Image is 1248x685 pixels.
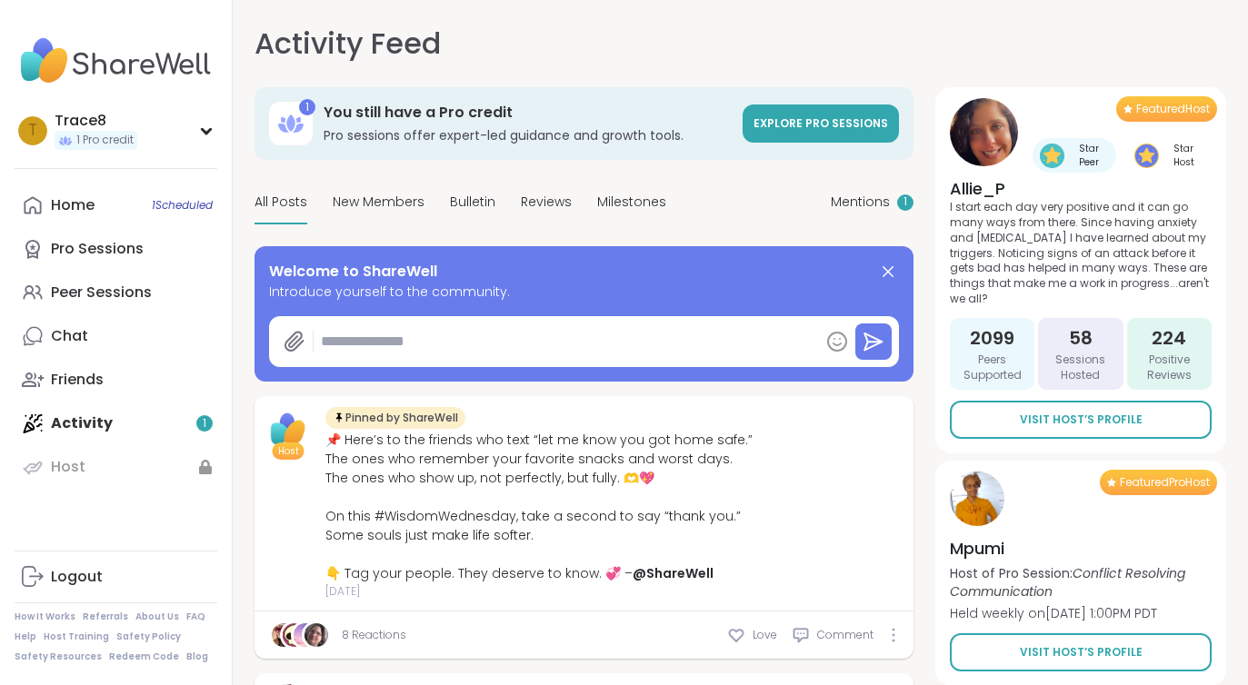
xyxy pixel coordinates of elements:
[950,604,1212,622] p: Held weekly on [DATE] 1:00PM PDT
[950,537,1212,560] h4: Mpumi
[55,111,137,131] div: Trace8
[15,271,217,314] a: Peer Sessions
[1134,352,1204,383] span: Positive Reviews
[324,103,732,123] h3: You still have a Pro credit
[950,564,1212,601] p: Host of Pro Session:
[325,431,753,583] div: 📌 Here’s to the friends who text “let me know you got home safe.” The ones who remember your favo...
[51,567,103,587] div: Logout
[950,633,1212,671] a: Visit Host’s Profile
[817,627,874,643] span: Comment
[109,650,179,663] a: Redeem Code
[1068,142,1109,169] span: Star Peer
[1163,142,1204,169] span: Star Host
[152,198,213,213] span: 1 Scheduled
[299,99,315,115] div: 1
[904,194,907,210] span: 1
[1134,144,1159,168] img: Star Host
[450,193,495,212] span: Bulletin
[1040,144,1064,168] img: Star Peer
[325,407,465,429] div: Pinned by ShareWell
[15,184,217,227] a: Home1Scheduled
[15,29,217,93] img: ShareWell Nav Logo
[1020,644,1143,660] span: Visit Host’s Profile
[51,283,152,303] div: Peer Sessions
[633,564,714,582] a: @ShareWell
[278,444,299,458] span: Host
[305,623,328,647] img: laurarose
[83,611,128,623] a: Referrals
[831,193,890,212] span: Mentions
[76,133,134,148] span: 1 Pro credit
[51,326,88,346] div: Chat
[51,239,144,259] div: Pro Sessions
[597,193,666,212] span: Milestones
[950,401,1212,439] a: Visit Host’s Profile
[15,358,217,402] a: Friends
[294,623,317,647] img: CharIotte
[15,650,102,663] a: Safety Resources
[521,193,572,212] span: Reviews
[1152,325,1186,351] span: 224
[186,650,208,663] a: Blog
[950,200,1212,307] p: I start each day very positive and it can go many ways from there. Since having anxiety and [MEDI...
[325,583,753,600] span: [DATE]
[265,407,311,452] img: ShareWell
[970,325,1014,351] span: 2099
[950,177,1212,200] h4: Allie_P
[283,623,306,647] img: satanandpals
[255,193,307,212] span: All Posts
[1020,412,1143,428] span: Visit Host’s Profile
[950,564,1185,601] i: Conflict Resolving Communication
[1069,325,1093,351] span: 58
[269,283,899,302] span: Introduce yourself to the community.
[272,623,295,647] img: Britters
[1120,475,1210,490] span: Featured Pro Host
[957,352,1027,383] span: Peers Supported
[28,119,37,143] span: T
[135,611,179,623] a: About Us
[44,630,109,643] a: Host Training
[255,22,441,65] h1: Activity Feed
[269,261,437,283] span: Welcome to ShareWell
[51,195,95,215] div: Home
[15,227,217,271] a: Pro Sessions
[116,630,181,643] a: Safety Policy
[186,611,205,623] a: FAQ
[754,115,888,131] span: Explore Pro sessions
[15,555,217,599] a: Logout
[15,314,217,358] a: Chat
[743,104,899,143] a: Explore Pro sessions
[324,126,732,144] h3: Pro sessions offer expert-led guidance and growth tools.
[15,445,217,489] a: Host
[1045,352,1115,383] span: Sessions Hosted
[950,98,1018,166] img: Allie_P
[15,630,36,643] a: Help
[753,627,777,643] span: Love
[15,611,75,623] a: How It Works
[342,627,406,643] a: 8 Reactions
[950,472,1004,526] img: Mpumi
[51,370,104,390] div: Friends
[1136,102,1210,116] span: Featured Host
[51,457,85,477] div: Host
[333,193,424,212] span: New Members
